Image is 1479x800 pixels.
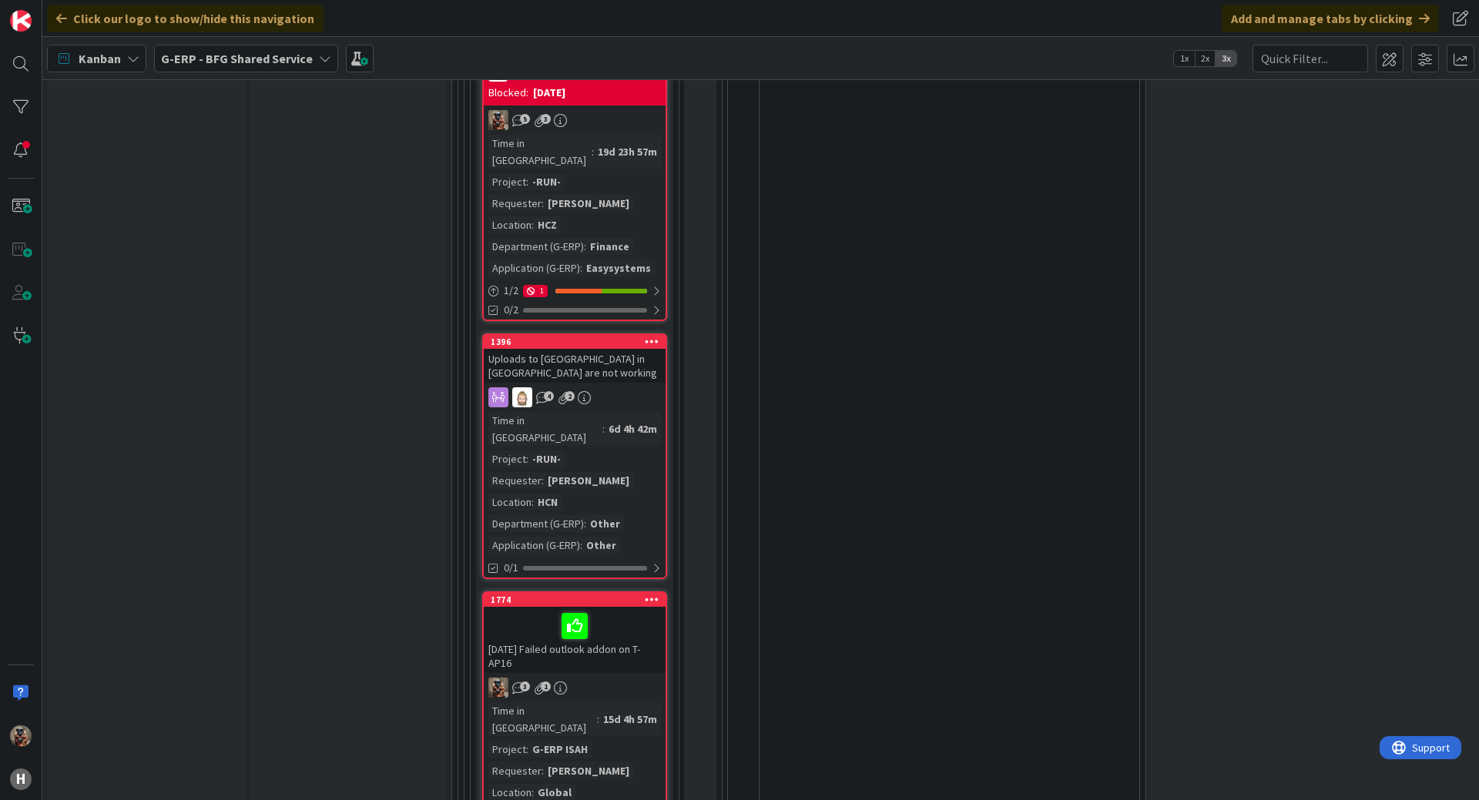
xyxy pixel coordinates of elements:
[1216,51,1236,66] span: 3x
[582,259,655,276] div: Easysystems
[488,702,597,736] div: Time in [GEOGRAPHIC_DATA]
[520,681,530,691] span: 3
[10,768,32,790] div: H
[491,594,666,605] div: 1774
[526,741,528,758] span: :
[544,391,554,401] span: 4
[526,173,528,190] span: :
[542,472,544,489] span: :
[482,333,667,579] a: 1396Uploads to [GEOGRAPHIC_DATA] in [GEOGRAPHIC_DATA] are not workingRvTime in [GEOGRAPHIC_DATA]:...
[488,216,532,233] div: Location
[484,281,666,300] div: 1/21
[79,49,121,68] span: Kanban
[542,762,544,779] span: :
[1195,51,1216,66] span: 2x
[582,537,620,554] div: Other
[488,195,542,212] div: Requester
[484,607,666,673] div: [DATE] Failed outlook addon on T-AP16
[1253,45,1368,72] input: Quick Filter...
[597,711,599,728] span: :
[534,494,562,510] div: HCN
[488,762,542,779] div: Requester
[488,135,592,169] div: Time in [GEOGRAPHIC_DATA]
[584,238,586,255] span: :
[484,593,666,673] div: 1774[DATE] Failed outlook addon on T-AP16
[10,725,32,747] img: VK
[488,472,542,489] div: Requester
[594,143,661,160] div: 19d 23h 57m
[544,762,633,779] div: [PERSON_NAME]
[32,2,70,21] span: Support
[482,5,667,321] a: Blocked:[DATE]VKTime in [GEOGRAPHIC_DATA]:19d 23h 57mProject:-RUN-Requester:[PERSON_NAME]Location...
[488,494,532,510] div: Location
[599,711,661,728] div: 15d 4h 57m
[602,420,605,437] span: :
[488,537,580,554] div: Application (G-ERP)
[504,560,518,576] span: 0/1
[47,5,324,32] div: Click our logo to show/hide this navigation
[488,259,580,276] div: Application (G-ERP)
[523,285,548,297] div: 1
[528,741,592,758] div: G-ERP ISAH
[484,110,666,130] div: VK
[534,216,561,233] div: HCZ
[512,387,532,407] img: Rv
[488,238,584,255] div: Department (G-ERP)
[484,335,666,349] div: 1396
[484,387,666,407] div: Rv
[533,85,565,101] div: [DATE]
[586,238,633,255] div: Finance
[488,450,526,467] div: Project
[528,173,565,190] div: -RUN-
[565,391,575,401] span: 2
[484,593,666,607] div: 1774
[488,515,584,532] div: Department (G-ERP)
[488,741,526,758] div: Project
[586,515,624,532] div: Other
[488,110,508,130] img: VK
[504,283,518,299] span: 1 / 2
[491,336,666,347] div: 1396
[541,114,551,124] span: 3
[161,51,313,66] b: G-ERP - BFG Shared Service
[532,216,534,233] span: :
[1222,5,1439,32] div: Add and manage tabs by clicking
[584,515,586,532] span: :
[580,259,582,276] span: :
[488,678,508,698] img: VK
[544,472,633,489] div: [PERSON_NAME]
[605,420,661,437] div: 6d 4h 42m
[484,349,666,383] div: Uploads to [GEOGRAPHIC_DATA] in [GEOGRAPHIC_DATA] are not working
[10,10,32,32] img: Visit kanbanzone.com
[1174,51,1195,66] span: 1x
[488,412,602,446] div: Time in [GEOGRAPHIC_DATA]
[520,114,530,124] span: 5
[528,450,565,467] div: -RUN-
[580,537,582,554] span: :
[592,143,594,160] span: :
[532,494,534,510] span: :
[484,335,666,383] div: 1396Uploads to [GEOGRAPHIC_DATA] in [GEOGRAPHIC_DATA] are not working
[504,302,518,318] span: 0/2
[484,678,666,698] div: VK
[544,195,633,212] div: [PERSON_NAME]
[526,450,528,467] span: :
[542,195,544,212] span: :
[541,681,551,691] span: 1
[488,85,528,101] div: Blocked:
[488,173,526,190] div: Project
